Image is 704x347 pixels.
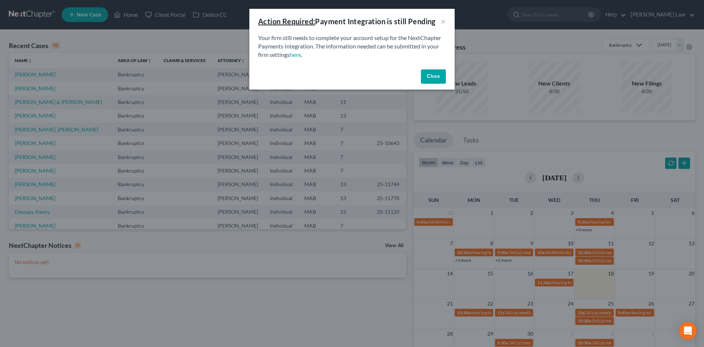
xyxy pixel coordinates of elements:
[258,34,446,59] p: Your firm still needs to complete your account setup for the NextChapter Payments Integration. Th...
[679,322,697,340] div: Open Intercom Messenger
[421,69,446,84] button: Close
[441,17,446,26] button: ×
[290,51,301,58] a: here
[258,17,315,26] u: Action Required:
[258,16,436,26] div: Payment Integration is still Pending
